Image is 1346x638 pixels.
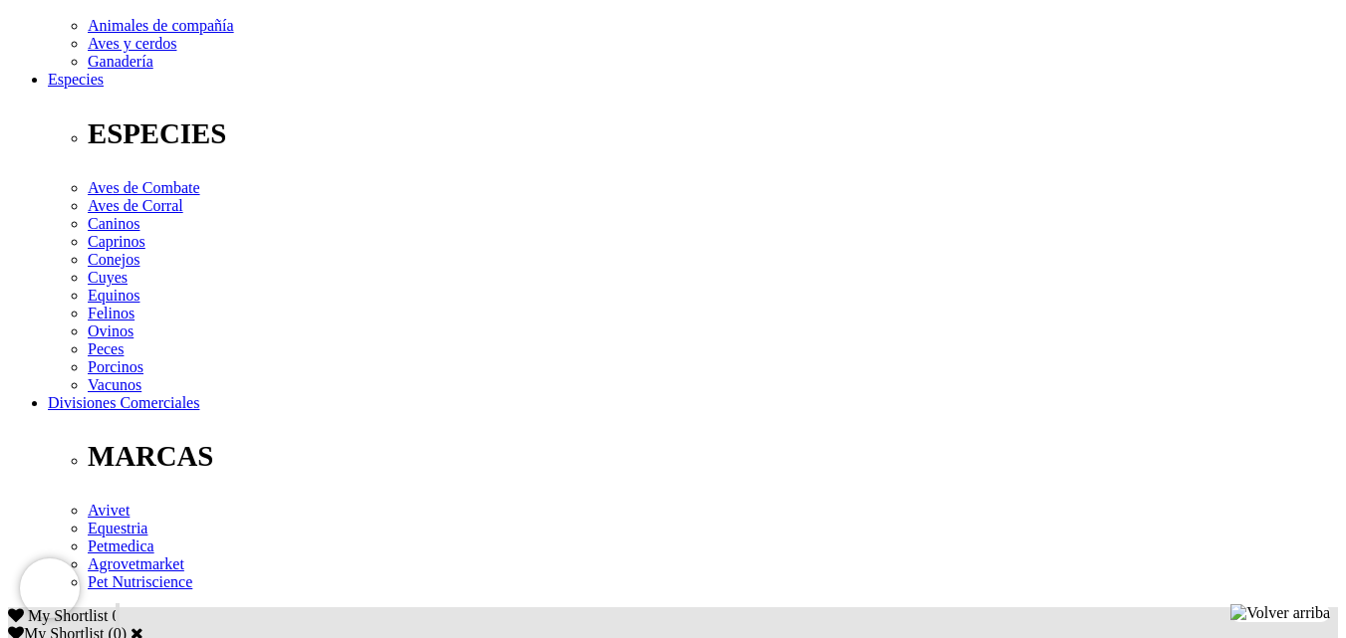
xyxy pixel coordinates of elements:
[88,53,153,70] a: Ganadería
[88,555,184,572] a: Agrovetmarket
[88,287,139,304] a: Equinos
[88,233,145,250] a: Caprinos
[88,376,141,393] a: Vacunos
[1230,604,1330,622] img: Volver arriba
[20,558,80,618] iframe: Brevo live chat
[88,117,1338,150] p: ESPECIES
[88,305,135,321] a: Felinos
[88,537,154,554] a: Petmedica
[88,197,183,214] a: Aves de Corral
[88,35,176,52] a: Aves y cerdos
[88,179,200,196] a: Aves de Combate
[112,607,120,624] span: 0
[88,573,192,590] a: Pet Nutriscience
[88,340,124,357] a: Peces
[88,322,134,339] a: Ovinos
[88,17,234,34] a: Animales de compañía
[88,251,139,268] a: Conejos
[88,358,143,375] a: Porcinos
[88,440,1338,473] p: MARCAS
[88,520,147,536] a: Equestria
[88,215,139,232] a: Caninos
[48,394,199,411] a: Divisiones Comerciales
[48,71,104,88] a: Especies
[88,502,130,519] a: Avivet
[88,269,128,286] a: Cuyes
